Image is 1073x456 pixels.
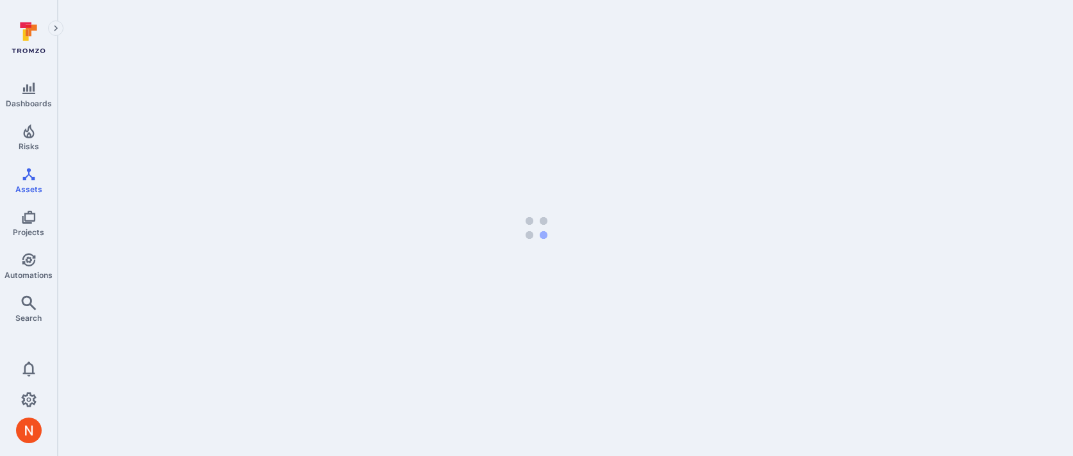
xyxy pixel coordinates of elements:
span: Projects [13,227,44,237]
span: Dashboards [6,99,52,108]
button: Expand navigation menu [48,20,63,36]
span: Assets [15,184,42,194]
span: Risks [19,142,39,151]
span: Search [15,313,42,323]
i: Expand navigation menu [51,23,60,34]
img: ACg8ocIprwjrgDQnDsNSk9Ghn5p5-B8DpAKWoJ5Gi9syOE4K59tr4Q=s96-c [16,418,42,443]
span: Automations [4,270,53,280]
div: Neeren Patki [16,418,42,443]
